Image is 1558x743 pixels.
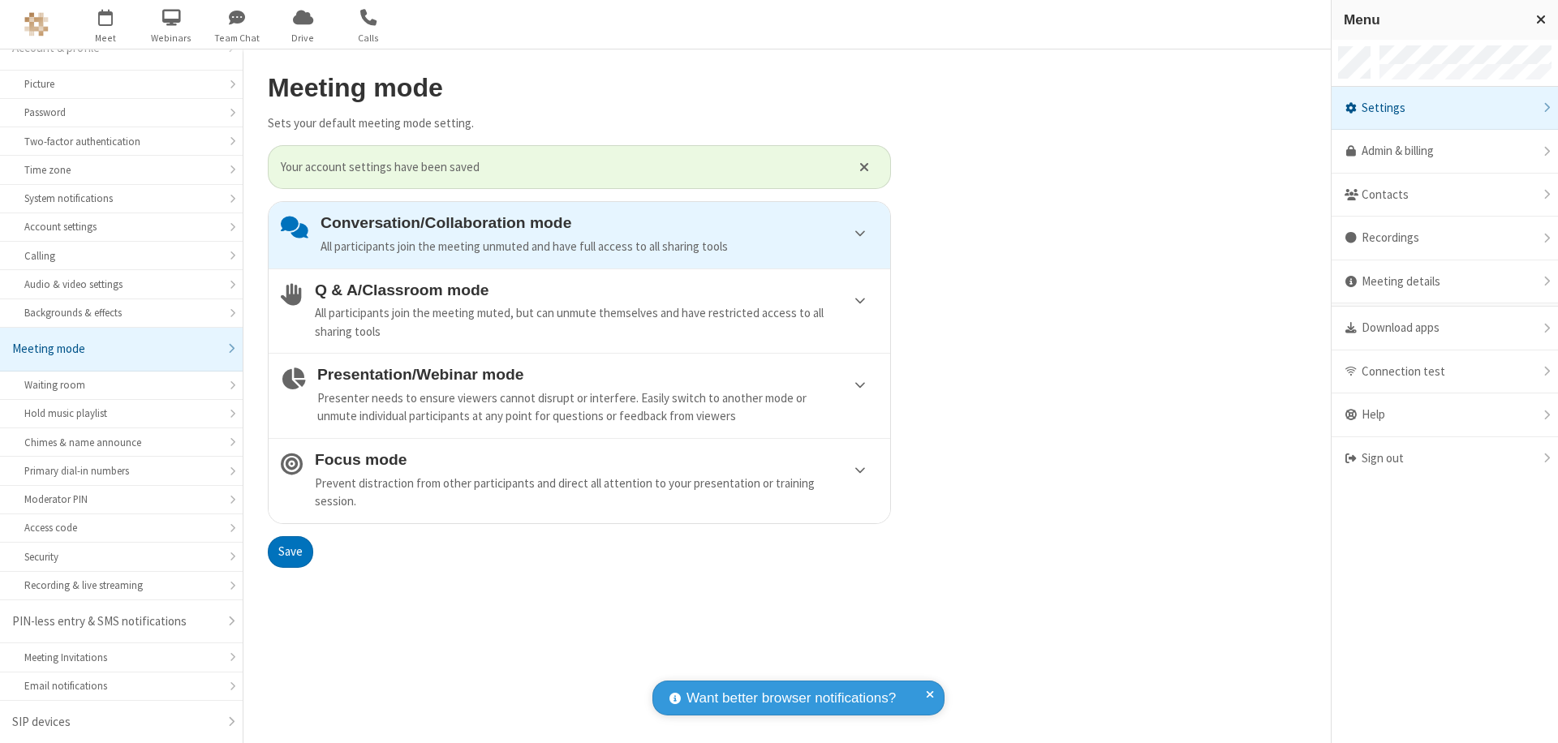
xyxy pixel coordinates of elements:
[1332,130,1558,174] a: Admin & billing
[12,713,218,732] div: SIP devices
[1332,87,1558,131] div: Settings
[24,191,218,206] div: System notifications
[1332,307,1558,350] div: Download apps
[12,612,218,631] div: PIN-less entry & SMS notifications
[321,238,878,256] div: All participants join the meeting unmuted and have full access to all sharing tools
[686,688,896,709] span: Want better browser notifications?
[24,162,218,178] div: Time zone
[24,549,218,565] div: Security
[12,340,218,359] div: Meeting mode
[207,31,268,45] span: Team Chat
[1517,701,1546,732] iframe: Chat
[315,281,878,298] h4: Q & A/Classroom mode
[24,219,218,234] div: Account settings
[24,305,218,320] div: Backgrounds & effects
[24,377,218,393] div: Waiting room
[317,366,878,383] h4: Presentation/Webinar mode
[24,277,218,292] div: Audio & video settings
[1332,260,1558,304] div: Meeting details
[1332,437,1558,480] div: Sign out
[851,155,878,179] button: Close alert
[24,578,218,593] div: Recording & live streaming
[315,451,878,468] h4: Focus mode
[1332,217,1558,260] div: Recordings
[24,406,218,421] div: Hold music playlist
[317,389,878,426] div: Presenter needs to ensure viewers cannot disrupt or interfere. Easily switch to another mode or u...
[1332,350,1558,394] div: Connection test
[24,463,218,479] div: Primary dial-in numbers
[338,31,399,45] span: Calls
[268,536,313,569] button: Save
[281,158,839,177] span: Your account settings have been saved
[24,650,218,665] div: Meeting Invitations
[1344,12,1521,28] h3: Menu
[141,31,202,45] span: Webinars
[268,114,891,133] p: Sets your default meeting mode setting.
[24,678,218,694] div: Email notifications
[24,105,218,120] div: Password
[24,12,49,37] img: QA Selenium DO NOT DELETE OR CHANGE
[1332,174,1558,217] div: Contacts
[24,520,218,535] div: Access code
[24,492,218,507] div: Moderator PIN
[315,304,878,341] div: All participants join the meeting muted, but can unmute themselves and have restricted access to ...
[24,435,218,450] div: Chimes & name announce
[268,74,891,102] h2: Meeting mode
[315,475,878,511] div: Prevent distraction from other participants and direct all attention to your presentation or trai...
[1332,393,1558,437] div: Help
[75,31,136,45] span: Meet
[24,76,218,92] div: Picture
[24,248,218,264] div: Calling
[273,31,334,45] span: Drive
[24,134,218,149] div: Two-factor authentication
[321,214,878,231] h4: Conversation/Collaboration mode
